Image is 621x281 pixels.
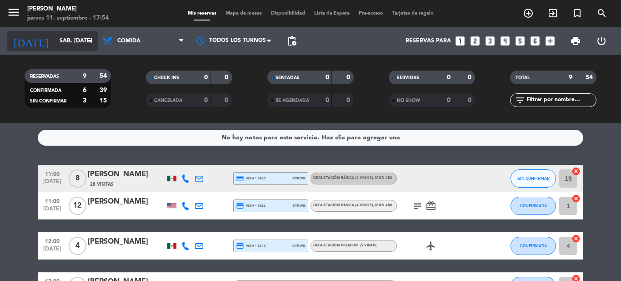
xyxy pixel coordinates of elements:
div: [PERSON_NAME] [27,5,109,14]
span: [DATE] [41,246,64,256]
strong: 0 [326,74,329,81]
button: CONFIRMADA [511,197,556,215]
strong: 0 [225,97,230,103]
span: Mis reservas [183,11,221,16]
i: cancel [571,167,581,176]
strong: 0 [204,97,208,103]
span: CONFIRMADA [30,88,61,93]
span: CHECK INS [154,76,179,80]
span: NO SHOW [397,98,420,103]
span: stripe [292,175,305,181]
span: RESERVAR MESA [516,5,541,21]
i: turned_in_not [572,8,583,19]
strong: 39 [100,87,109,93]
span: BUSCAR [590,5,614,21]
button: menu [7,5,20,22]
strong: 0 [326,97,329,103]
i: add_circle_outline [523,8,534,19]
button: CONFIRMADA [511,237,556,255]
i: looks_5 [514,35,526,47]
span: SENTADAS [275,76,300,80]
span: 11:00 [41,168,64,179]
strong: 0 [447,74,451,81]
strong: 0 [346,74,352,81]
span: Comida [117,38,140,44]
i: card_giftcard [426,200,436,211]
i: [DATE] [7,31,55,51]
span: , MXN 480 [373,176,392,180]
span: visa * 8611 [236,202,265,210]
i: exit_to_app [547,8,558,19]
i: looks_6 [529,35,541,47]
i: airplanemode_active [426,240,436,251]
i: credit_card [236,202,244,210]
strong: 0 [225,74,230,81]
span: CANCELADA [154,98,182,103]
span: [DATE] [41,179,64,189]
span: Degustación Premium (5 vinos) [313,244,378,247]
span: Reservas para [406,38,451,44]
div: [PERSON_NAME] [88,236,165,248]
i: looks_two [469,35,481,47]
span: Pre-acceso [354,11,388,16]
strong: 54 [586,74,595,81]
div: LOG OUT [588,27,614,55]
span: Disponibilidad [266,11,310,16]
span: 4 [69,237,86,255]
strong: 0 [468,97,473,103]
input: Filtrar por nombre... [526,95,596,105]
strong: 0 [447,97,451,103]
span: SERVIDAS [397,76,419,80]
strong: 6 [83,87,86,93]
i: menu [7,5,20,19]
span: print [570,36,581,46]
span: RE AGENDADA [275,98,309,103]
i: power_settings_new [596,36,607,46]
span: SIN CONFIRMAR [517,176,550,181]
div: jueves 11. septiembre - 17:54 [27,14,109,23]
div: [PERSON_NAME] [88,169,165,180]
strong: 9 [569,74,572,81]
span: CONFIRMADA [520,203,547,208]
span: stripe [292,243,305,249]
i: looks_3 [484,35,496,47]
span: Mapa de mesas [221,11,266,16]
i: credit_card [236,242,244,250]
i: cancel [571,234,581,243]
strong: 0 [204,74,208,81]
div: [PERSON_NAME] [88,196,165,208]
i: arrow_drop_down [85,36,95,46]
i: cancel [571,194,581,203]
span: Tarjetas de regalo [388,11,438,16]
i: search [596,8,607,19]
span: pending_actions [286,36,297,46]
i: looks_one [454,35,466,47]
span: Degustación Básica (4 vinos) [313,204,392,207]
span: TOTAL [516,76,530,80]
span: 12:00 [41,235,64,246]
strong: 3 [83,97,86,104]
span: visa * 5885 [236,174,265,183]
span: , MXN 480 [373,204,392,207]
i: looks_4 [499,35,511,47]
strong: 0 [468,74,473,81]
strong: 9 [83,73,86,79]
strong: 0 [346,97,352,103]
span: Lista de Espera [310,11,354,16]
button: SIN CONFIRMAR [511,169,556,188]
span: SIN CONFIRMAR [30,99,66,103]
span: Reserva especial [565,5,590,21]
span: RESERVADAS [30,74,59,79]
span: 11:00 [41,195,64,206]
div: No hay notas para este servicio. Haz clic para agregar una [221,133,400,143]
span: 28 Visitas [90,181,114,188]
i: filter_list [515,95,526,106]
span: WALK IN [541,5,565,21]
span: visa * 1545 [236,242,265,250]
i: add_box [544,35,556,47]
span: Degustación Básica (4 vinos) [313,176,392,180]
span: 8 [69,169,86,188]
i: subject [412,200,423,211]
strong: 15 [100,97,109,104]
span: stripe [292,203,305,209]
